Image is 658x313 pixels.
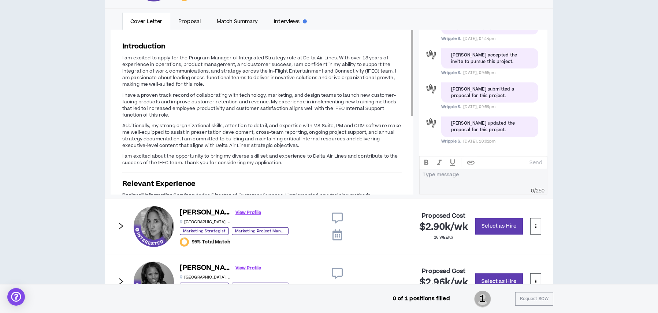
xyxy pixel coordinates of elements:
[420,221,468,233] span: $2.90k / wk
[441,70,461,76] span: Wripple S.
[515,292,553,306] button: Request SOW
[117,222,125,230] span: right
[446,156,459,169] button: UNDERLINE text
[122,192,196,199] strong: Rockwell Information Services:
[425,48,438,61] div: Wripple S.
[232,227,289,235] p: Marketing Project Manager
[463,139,495,144] span: [DATE], 10:01pm
[122,192,396,212] span: As the Director of Customer Success, I implemented new training methods, collaborated with cross-...
[451,86,528,99] div: [PERSON_NAME] submitted a proposal for this project.
[527,158,545,168] button: Send
[420,156,433,169] button: BOLD text
[180,275,231,280] p: [GEOGRAPHIC_DATA] , [GEOGRAPHIC_DATA]
[441,36,461,41] span: Wripple S.
[122,92,396,118] span: I have a proven track record of collaborating with technology, marketing, and design teams to lau...
[235,206,261,219] a: View Profile
[122,41,402,51] h3: Introduction
[534,187,545,195] span: / 250
[420,276,468,289] span: $2.96k / wk
[425,117,438,129] div: Wripple S.
[475,273,523,290] button: Select as Hire
[451,52,528,65] div: [PERSON_NAME] accepted the invite to pursue this project.
[134,206,174,247] div: Marissa R.
[266,13,315,30] a: Interviews
[7,288,25,306] div: Open Intercom Messenger
[464,156,477,169] button: create hypertext link
[463,70,495,76] span: [DATE], 09:55pm
[441,139,461,144] span: Wripple S.
[434,235,454,240] p: 26 weeks
[209,13,266,30] a: Match Summary
[529,159,542,166] p: Send
[122,179,402,189] h3: Relevant Experience
[170,13,209,30] a: Proposal
[463,36,495,41] span: [DATE], 04:14pm
[180,263,231,273] h6: [PERSON_NAME]
[122,153,398,166] span: I am excited about the opportunity to bring my diverse skill set and experience to Delta Air Line...
[180,227,229,235] p: Marketing Strategist
[531,187,534,195] span: 0
[134,262,174,302] div: Torrae L.
[451,120,528,133] div: [PERSON_NAME] updated the proposal for this project.
[422,268,465,275] h4: Proposed Cost
[422,213,465,220] h4: Proposed Cost
[180,219,231,225] p: [GEOGRAPHIC_DATA] , [GEOGRAPHIC_DATA]
[475,218,523,235] button: Select as Hire
[393,295,450,303] p: 0 of 1 positions filled
[441,104,461,110] span: Wripple S.
[235,262,261,275] a: View Profile
[117,277,125,286] span: right
[122,55,396,88] span: I am excited to apply for the Program Manager of Integrated Strategy role at Delta Air Lines. Wit...
[474,290,491,308] span: 1
[463,104,495,110] span: [DATE], 09:59pm
[425,82,438,95] div: Wripple S.
[192,239,230,245] span: 95% Total Match
[180,283,229,290] p: Marketing Strategist
[122,122,401,149] span: Additionally, my strong organizational skills, attention to detail, and expertise with MS Suite, ...
[180,207,231,218] h6: [PERSON_NAME]
[232,283,289,290] p: Marketing Project Manager
[122,13,170,30] a: Cover Letter
[433,156,446,169] button: ITALIC text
